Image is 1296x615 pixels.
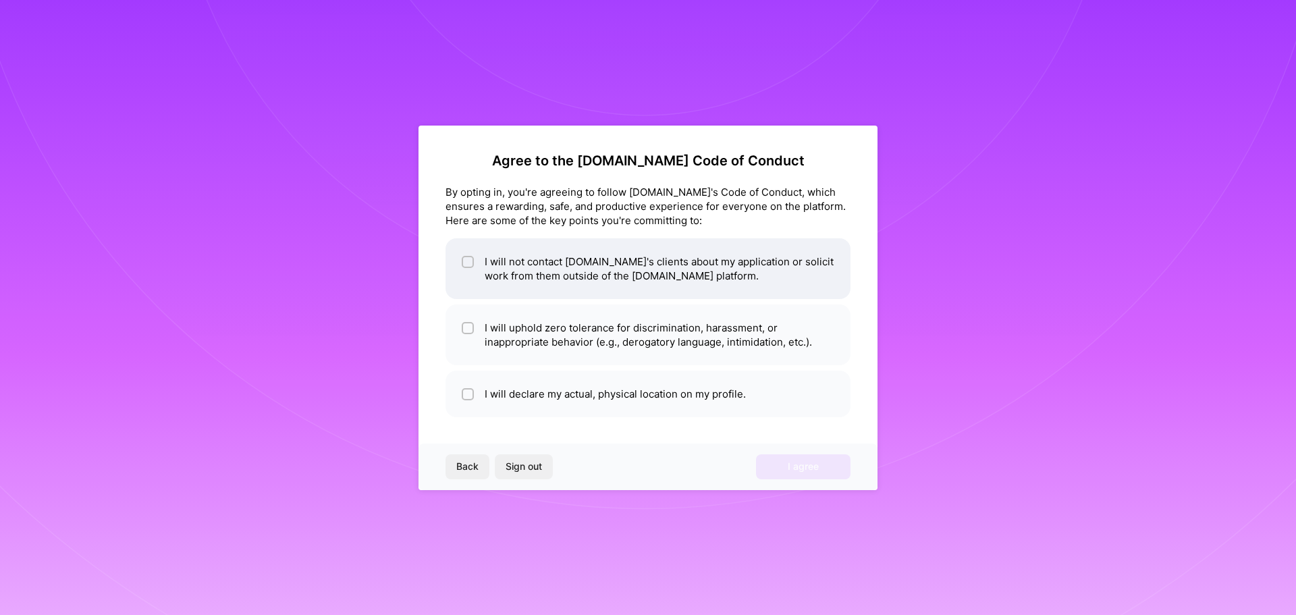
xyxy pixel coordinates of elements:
[495,454,553,479] button: Sign out
[446,238,850,299] li: I will not contact [DOMAIN_NAME]'s clients about my application or solicit work from them outside...
[446,454,489,479] button: Back
[446,185,850,228] div: By opting in, you're agreeing to follow [DOMAIN_NAME]'s Code of Conduct, which ensures a rewardin...
[506,460,542,473] span: Sign out
[446,153,850,169] h2: Agree to the [DOMAIN_NAME] Code of Conduct
[456,460,479,473] span: Back
[446,371,850,417] li: I will declare my actual, physical location on my profile.
[446,304,850,365] li: I will uphold zero tolerance for discrimination, harassment, or inappropriate behavior (e.g., der...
